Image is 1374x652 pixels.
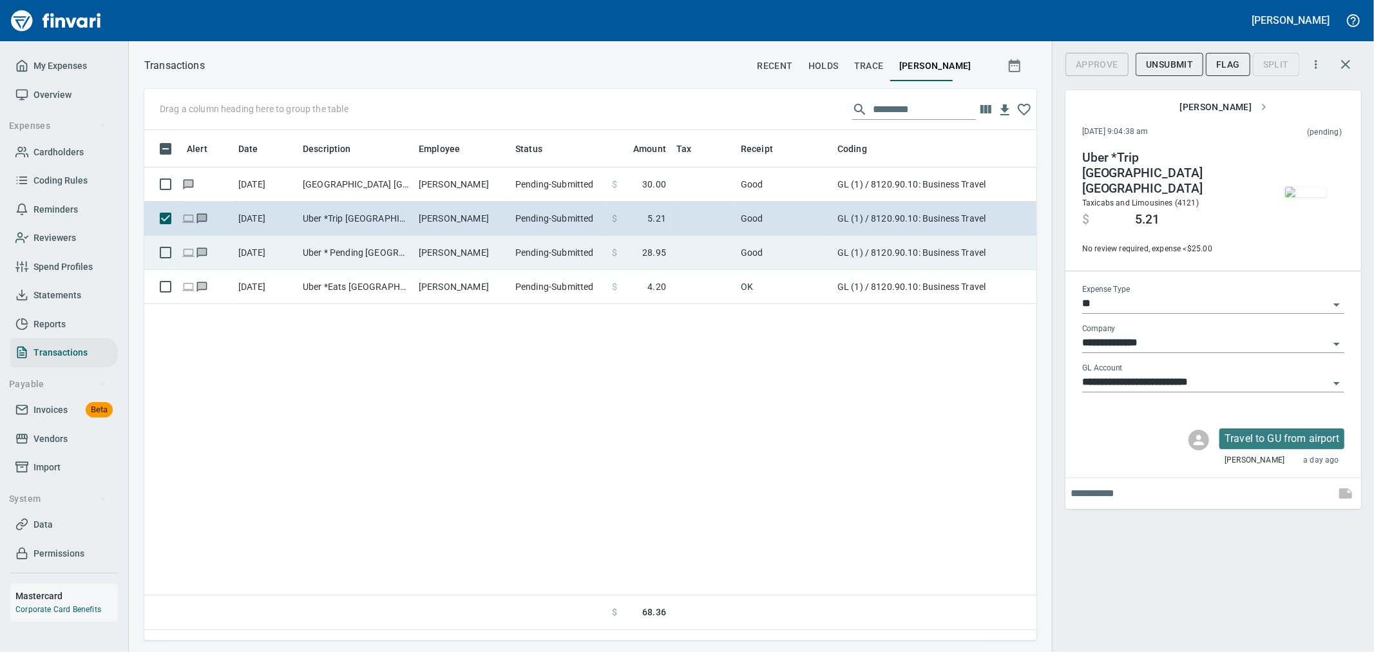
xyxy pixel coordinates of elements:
span: 28.95 [642,246,666,259]
p: Transactions [144,58,205,73]
span: Invoices [33,402,68,418]
button: Choose columns to display [976,100,995,119]
a: Coding Rules [10,166,118,195]
span: Receipt [741,141,773,157]
span: Description [303,141,351,157]
span: a day ago [1303,454,1339,467]
span: Beta [86,403,113,417]
span: Coding [837,141,884,157]
span: recent [757,58,792,74]
span: $ [612,280,617,293]
span: [PERSON_NAME] [899,58,971,74]
span: Online transaction [182,214,195,222]
span: 68.36 [642,606,666,619]
a: Data [10,510,118,539]
a: Reminders [10,195,118,224]
span: 4.20 [647,280,666,293]
span: Date [238,141,275,157]
img: receipts%2Ftapani%2F2025-10-08%2FVkxHETcZYwMMcMKgzB4Hc6vIvP32__FvdNx7uRfnvdCfg380ZZ_thumb.jpg [1285,187,1326,197]
span: Alert [187,141,224,157]
td: GL (1) / 8120.90.10: Business Travel [832,236,1154,270]
label: GL Account [1082,365,1123,372]
span: Has messages [195,282,209,291]
span: Amount [633,141,666,157]
span: Cardholders [33,144,84,160]
button: Payable [4,372,111,396]
img: Finvari [8,5,104,36]
span: $ [612,246,617,259]
td: [GEOGRAPHIC_DATA] [GEOGRAPHIC_DATA] OR [298,168,414,202]
span: Tax [676,141,708,157]
button: More [1302,50,1330,79]
a: Reports [10,310,118,339]
a: Spend Profiles [10,253,118,282]
td: Pending-Submitted [510,236,607,270]
span: Import [33,459,61,475]
span: [DATE] 9:04:38 am [1082,126,1228,139]
h6: Mastercard [15,589,118,603]
span: Taxicabs and Limousines (4121) [1082,198,1199,207]
span: 30.00 [642,178,666,191]
span: Statements [33,287,81,303]
span: $ [1082,212,1089,227]
span: My Expenses [33,58,87,74]
button: Open [1328,335,1346,353]
span: This records your note into the expense. If you would like to send a message to an employee inste... [1330,478,1361,509]
label: Expense Type [1082,286,1130,294]
a: My Expenses [10,52,118,81]
a: Reviewers [10,224,118,253]
span: Has messages [195,248,209,256]
td: Pending-Submitted [510,270,607,304]
td: [DATE] [233,202,298,236]
span: Alert [187,141,207,157]
button: [PERSON_NAME] [1249,10,1333,30]
span: Payable [9,376,106,392]
span: Employee [419,141,477,157]
span: Spend Profiles [33,259,93,275]
button: Close transaction [1330,49,1361,80]
a: Statements [10,281,118,310]
span: Unsubmit [1146,57,1193,73]
button: Open [1328,374,1346,392]
a: Permissions [10,539,118,568]
span: $ [612,212,617,225]
span: $ [612,178,617,191]
span: [PERSON_NAME] [1179,99,1267,115]
button: [PERSON_NAME] [1174,95,1272,119]
span: Permissions [33,546,84,562]
span: Status [515,141,542,157]
span: Reminders [33,202,78,218]
td: Good [736,236,832,270]
a: Transactions [10,338,118,367]
span: Expenses [9,118,106,134]
span: Receipt [741,141,790,157]
span: holds [808,58,839,74]
td: Uber *Eats [GEOGRAPHIC_DATA] [GEOGRAPHIC_DATA] [298,270,414,304]
span: Online transaction [182,248,195,256]
p: Drag a column heading here to group the table [160,102,348,115]
td: [DATE] [233,168,298,202]
td: Pending-Submitted [510,202,607,236]
span: Has messages [182,180,195,188]
td: GL (1) / 8120.90.10: Business Travel [832,202,1154,236]
span: Description [303,141,368,157]
span: Status [515,141,559,157]
span: Online transaction [182,282,195,291]
div: Click for options [1219,428,1344,449]
button: Download table [995,101,1015,120]
td: Pending-Submitted [510,168,607,202]
td: [PERSON_NAME] [414,168,510,202]
a: Cardholders [10,138,118,167]
a: InvoicesBeta [10,396,118,425]
button: Flag [1206,53,1250,77]
h4: Uber *Trip [GEOGRAPHIC_DATA] [GEOGRAPHIC_DATA] [1082,150,1257,197]
span: Vendors [33,431,68,447]
span: Overview [33,87,72,103]
td: Good [736,168,832,202]
td: Uber *Trip [GEOGRAPHIC_DATA] [GEOGRAPHIC_DATA] [298,202,414,236]
td: [PERSON_NAME] [414,236,510,270]
span: Coding Rules [33,173,88,189]
button: Open [1328,296,1346,314]
a: Vendors [10,425,118,454]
